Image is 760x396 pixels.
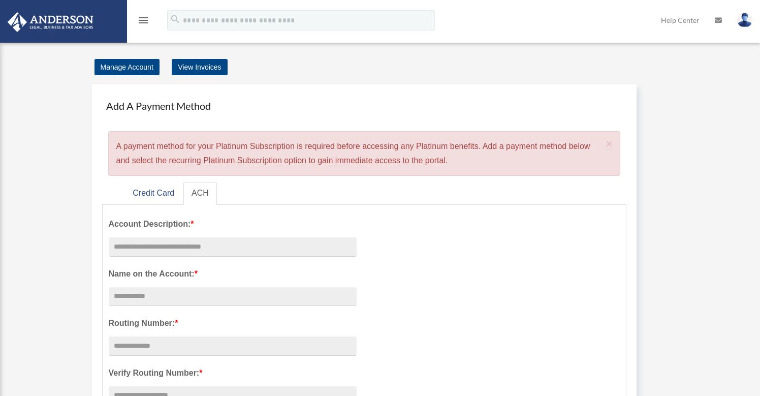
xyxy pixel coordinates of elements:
[737,13,752,27] img: User Pic
[124,182,182,205] a: Credit Card
[170,14,181,25] i: search
[5,12,97,32] img: Anderson Advisors Platinum Portal
[606,138,613,149] span: ×
[172,59,227,75] a: View Invoices
[109,217,357,231] label: Account Description:
[94,59,160,75] a: Manage Account
[183,182,217,205] a: ACH
[109,366,357,380] label: Verify Routing Number:
[606,138,613,149] button: Close
[137,18,149,26] a: menu
[108,131,621,176] div: A payment method for your Platinum Subscription is required before accessing any Platinum benefit...
[109,316,357,330] label: Routing Number:
[102,95,627,117] h4: Add A Payment Method
[109,267,357,281] label: Name on the Account:
[137,14,149,26] i: menu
